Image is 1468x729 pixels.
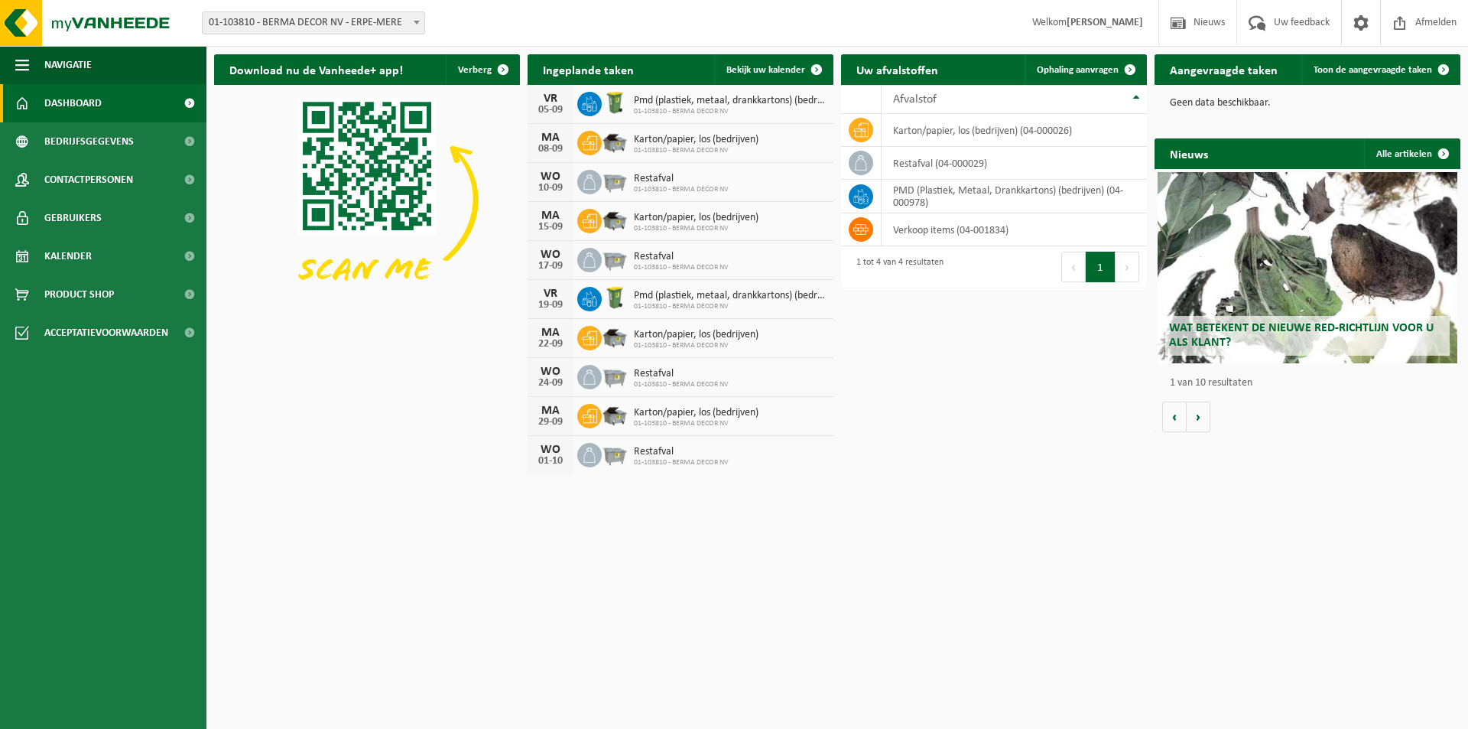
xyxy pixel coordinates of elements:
[634,380,729,389] span: 01-103810 - BERMA DECOR NV
[44,161,133,199] span: Contactpersonen
[634,419,758,428] span: 01-103810 - BERMA DECOR NV
[535,261,566,272] div: 17-09
[535,300,566,311] div: 19-09
[44,122,134,161] span: Bedrijfsgegevens
[535,444,566,456] div: WO
[1169,322,1434,349] span: Wat betekent de nieuwe RED-richtlijn voor u als klant?
[535,222,566,233] div: 15-09
[1067,17,1143,28] strong: [PERSON_NAME]
[1155,138,1223,168] h2: Nieuws
[882,147,1147,180] td: restafval (04-000029)
[535,378,566,389] div: 24-09
[882,180,1147,213] td: PMD (Plastiek, Metaal, Drankkartons) (bedrijven) (04-000978)
[535,183,566,194] div: 10-09
[1155,54,1293,84] h2: Aangevraagde taken
[714,54,832,85] a: Bekijk uw kalender
[1170,98,1445,109] p: Geen data beschikbaar.
[44,275,114,314] span: Product Shop
[535,93,566,105] div: VR
[535,327,566,339] div: MA
[602,246,628,272] img: WB-2500-GAL-GY-01
[1061,252,1086,282] button: Previous
[634,251,729,263] span: Restafval
[1364,138,1459,169] a: Alle artikelen
[44,46,92,84] span: Navigatie
[535,456,566,467] div: 01-10
[634,212,758,224] span: Karton/papier, los (bedrijven)
[634,407,758,419] span: Karton/papier, los (bedrijven)
[634,302,826,311] span: 01-103810 - BERMA DECOR NV
[535,339,566,350] div: 22-09
[203,12,424,34] span: 01-103810 - BERMA DECOR NV - ERPE-MERE
[602,168,628,194] img: WB-2500-GAL-GY-01
[602,441,628,467] img: WB-2500-GAL-GY-01
[882,114,1147,147] td: karton/papier, los (bedrijven) (04-000026)
[726,65,805,75] span: Bekijk uw kalender
[602,285,628,311] img: WB-0240-HPE-GN-50
[602,324,628,350] img: WB-5000-GAL-GY-01
[535,105,566,116] div: 05-09
[535,417,566,428] div: 29-09
[44,237,92,275] span: Kalender
[841,54,953,84] h2: Uw afvalstoffen
[602,207,628,233] img: WB-5000-GAL-GY-01
[535,144,566,155] div: 08-09
[602,89,628,116] img: WB-0240-HPE-GN-50
[535,288,566,300] div: VR
[535,405,566,417] div: MA
[44,314,168,352] span: Acceptatievoorwaarden
[634,446,729,458] span: Restafval
[214,54,418,84] h2: Download nu de Vanheede+ app!
[634,263,729,272] span: 01-103810 - BERMA DECOR NV
[446,54,518,85] button: Verberg
[1301,54,1459,85] a: Toon de aangevraagde taken
[882,213,1147,246] td: verkoop items (04-001834)
[1170,378,1453,389] p: 1 van 10 resultaten
[634,107,826,116] span: 01-103810 - BERMA DECOR NV
[44,199,102,237] span: Gebruikers
[893,93,937,106] span: Afvalstof
[535,210,566,222] div: MA
[528,54,649,84] h2: Ingeplande taken
[634,95,826,107] span: Pmd (plastiek, metaal, drankkartons) (bedrijven)
[214,85,520,314] img: Download de VHEPlus App
[634,329,758,341] span: Karton/papier, los (bedrijven)
[1314,65,1432,75] span: Toon de aangevraagde taken
[1162,402,1187,432] button: Vorige
[634,146,758,155] span: 01-103810 - BERMA DECOR NV
[202,11,425,34] span: 01-103810 - BERMA DECOR NV - ERPE-MERE
[535,249,566,261] div: WO
[535,132,566,144] div: MA
[1187,402,1210,432] button: Volgende
[634,173,729,185] span: Restafval
[602,129,628,155] img: WB-5000-GAL-GY-01
[634,458,729,467] span: 01-103810 - BERMA DECOR NV
[634,224,758,233] span: 01-103810 - BERMA DECOR NV
[634,341,758,350] span: 01-103810 - BERMA DECOR NV
[634,185,729,194] span: 01-103810 - BERMA DECOR NV
[849,250,943,284] div: 1 tot 4 van 4 resultaten
[1025,54,1145,85] a: Ophaling aanvragen
[634,290,826,302] span: Pmd (plastiek, metaal, drankkartons) (bedrijven)
[1037,65,1119,75] span: Ophaling aanvragen
[602,363,628,389] img: WB-2500-GAL-GY-01
[634,368,729,380] span: Restafval
[535,366,566,378] div: WO
[1086,252,1116,282] button: 1
[458,65,492,75] span: Verberg
[535,171,566,183] div: WO
[44,84,102,122] span: Dashboard
[634,134,758,146] span: Karton/papier, los (bedrijven)
[1116,252,1139,282] button: Next
[602,402,628,428] img: WB-5000-GAL-GY-01
[1158,172,1457,363] a: Wat betekent de nieuwe RED-richtlijn voor u als klant?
